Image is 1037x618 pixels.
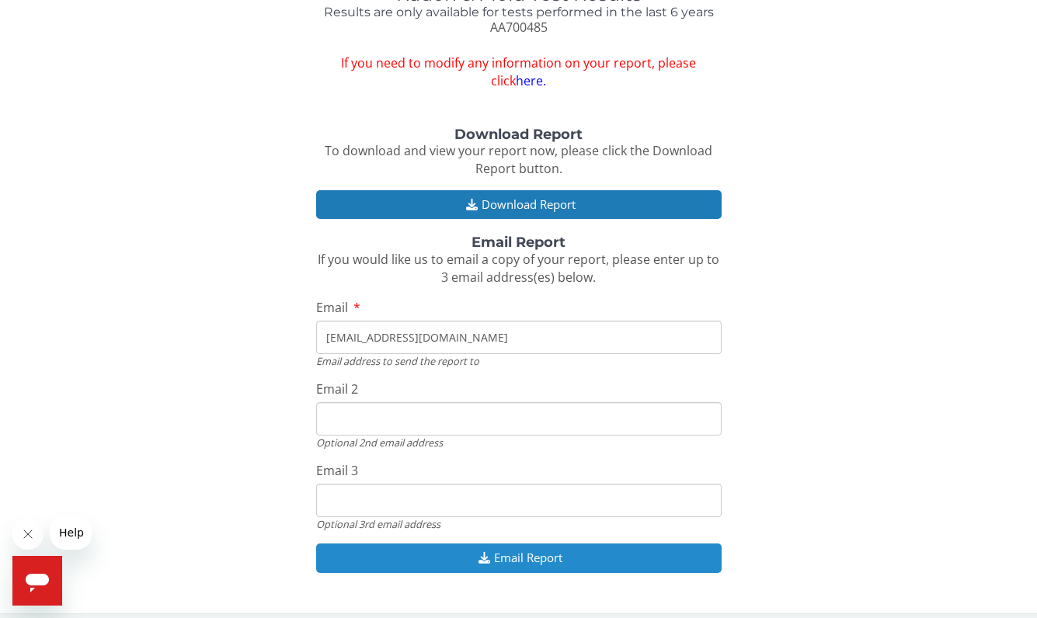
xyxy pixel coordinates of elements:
[316,436,722,450] div: Optional 2nd email address
[516,72,546,89] a: here.
[316,5,722,19] h4: Results are only available for tests performed in the last 6 years
[318,251,719,286] span: If you would like us to email a copy of your report, please enter up to 3 email address(es) below.
[472,234,565,251] strong: Email Report
[316,462,358,479] span: Email 3
[316,380,358,398] span: Email 2
[316,299,348,316] span: Email
[316,54,722,90] span: If you need to modify any information on your report, please click
[490,19,548,36] span: AA700485
[316,543,722,572] button: Email Report
[316,190,722,219] button: Download Report
[316,354,722,368] div: Email address to send the report to
[316,517,722,531] div: Optional 3rd email address
[12,556,62,606] iframe: Button to launch messaging window
[454,126,583,143] strong: Download Report
[50,516,92,550] iframe: Message from company
[325,142,712,177] span: To download and view your report now, please click the Download Report button.
[12,519,43,550] iframe: Close message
